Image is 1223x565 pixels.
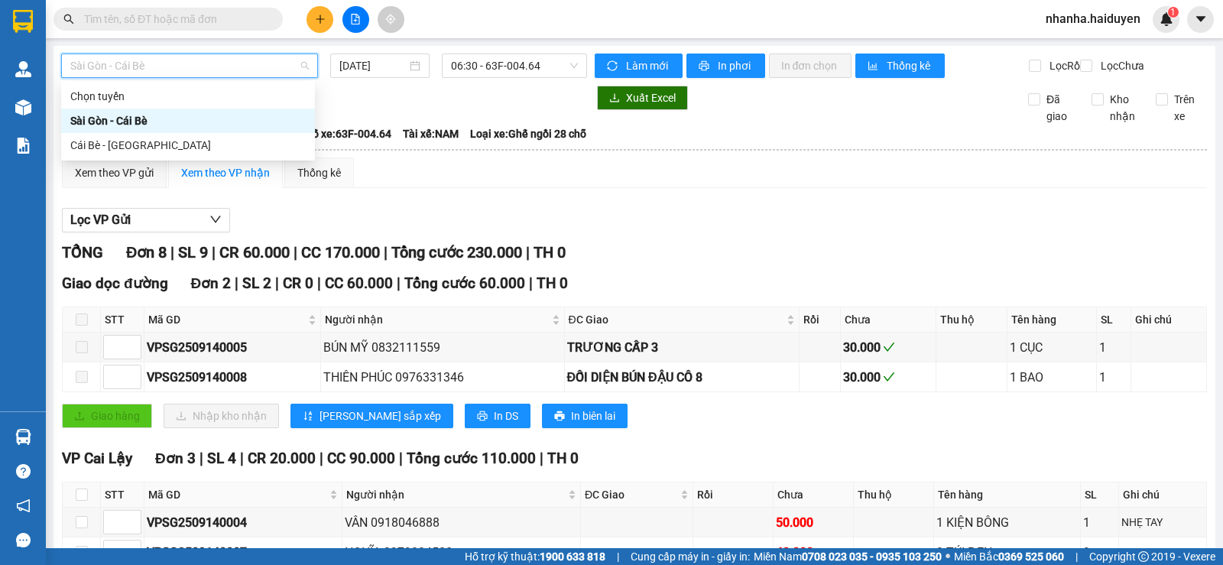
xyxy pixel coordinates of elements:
[934,482,1081,508] th: Tên hàng
[219,243,290,261] span: CR 60.000
[883,341,895,353] span: check
[1138,551,1149,562] span: copyright
[1099,338,1128,357] div: 1
[209,213,222,226] span: down
[883,371,895,383] span: check
[631,548,750,565] span: Cung cấp máy in - giấy in:
[854,482,934,508] th: Thu hộ
[315,14,326,24] span: plus
[1121,514,1204,531] div: NHẸ TAY
[451,54,577,77] span: 06:30 - 63F-004.64
[407,450,536,467] span: Tổng cước 110.000
[1033,9,1153,28] span: nhanha.haiduyen
[62,404,152,428] button: uploadGiao hàng
[84,11,264,28] input: Tìm tên, số ĐT hoặc mã đơn
[399,450,403,467] span: |
[144,362,321,392] td: VPSG2509140008
[155,450,196,467] span: Đơn 3
[70,112,306,129] div: Sài Gòn - Cái Bè
[61,109,315,133] div: Sài Gòn - Cái Bè
[569,311,784,328] span: ĐC Giao
[800,307,840,333] th: Rồi
[191,274,232,292] span: Đơn 2
[769,54,852,78] button: In đơn chọn
[954,548,1064,565] span: Miền Bắc
[776,513,851,532] div: 50.000
[540,450,543,467] span: |
[147,338,318,357] div: VPSG2509140005
[323,368,562,387] div: THIÊN PHÚC 0976331346
[212,243,216,261] span: |
[62,243,103,261] span: TỔNG
[534,243,566,261] span: TH 0
[567,338,797,357] div: TRƯƠNG CẤP 3
[542,404,628,428] button: printerIn biên lai
[144,333,321,362] td: VPSG2509140005
[494,408,518,424] span: In DS
[626,89,676,106] span: Xuất Excel
[1043,57,1085,74] span: Lọc Rồi
[339,57,407,74] input: 14/09/2025
[774,482,854,508] th: Chưa
[597,86,688,110] button: downloadXuất Excel
[283,274,313,292] span: CR 0
[147,368,318,387] div: VPSG2509140008
[290,404,453,428] button: sort-ascending[PERSON_NAME] sắp xếp
[70,54,309,77] span: Sài Gòn - Cái Bè
[70,88,306,105] div: Chọn tuyến
[384,243,388,261] span: |
[936,513,1078,532] div: 1 KIỆN BÔNG
[385,14,396,24] span: aim
[1168,91,1208,125] span: Trên xe
[62,208,230,232] button: Lọc VP Gửi
[465,404,530,428] button: printerIn DS
[526,243,530,261] span: |
[607,60,620,73] span: sync
[936,543,1078,562] div: 2 TÚI ĐEN
[63,14,74,24] span: search
[998,550,1064,563] strong: 0369 525 060
[1160,12,1173,26] img: icon-new-feature
[378,6,404,33] button: aim
[148,311,305,328] span: Mã GD
[1104,91,1144,125] span: Kho nhận
[303,411,313,423] span: sort-ascending
[1119,482,1207,508] th: Ghi chú
[754,548,942,565] span: Miền Nam
[567,368,797,387] div: ĐỐI DIỆN BÚN ĐẬU CÔ 8
[70,137,306,154] div: Cái Bè - [GEOGRAPHIC_DATA]
[317,274,321,292] span: |
[320,450,323,467] span: |
[776,543,851,562] div: 40.000
[1095,57,1147,74] span: Lọc Chưa
[540,550,605,563] strong: 1900 633 818
[13,10,33,33] img: logo-vxr
[391,243,522,261] span: Tổng cước 230.000
[350,14,361,24] span: file-add
[242,274,271,292] span: SL 2
[1168,7,1179,18] sup: 1
[62,274,168,292] span: Giao dọc đường
[200,450,203,467] span: |
[617,548,619,565] span: |
[609,93,620,105] span: download
[207,450,236,467] span: SL 4
[275,274,279,292] span: |
[70,210,131,229] span: Lọc VP Gửi
[529,274,533,292] span: |
[126,243,167,261] span: Đơn 8
[547,450,579,467] span: TH 0
[16,464,31,479] span: question-circle
[148,486,326,503] span: Mã GD
[1083,543,1117,562] div: 2
[1194,12,1208,26] span: caret-down
[841,307,936,333] th: Chưa
[61,133,315,157] div: Cái Bè - Sài Gòn
[325,274,393,292] span: CC 60.000
[465,548,605,565] span: Hỗ trợ kỹ thuật:
[144,508,342,537] td: VPSG2509140004
[327,450,395,467] span: CC 90.000
[718,57,753,74] span: In phơi
[75,164,154,181] div: Xem theo VP gửi
[307,125,391,142] span: Số xe: 63F-004.64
